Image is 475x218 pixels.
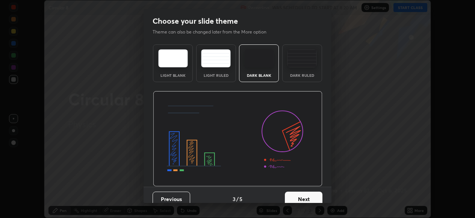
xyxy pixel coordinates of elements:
[244,49,274,67] img: darkTheme.f0cc69e5.svg
[153,29,274,35] p: Theme can also be changed later from the More option
[239,195,242,203] h4: 5
[158,49,188,67] img: lightTheme.e5ed3b09.svg
[236,195,239,203] h4: /
[153,91,322,187] img: darkThemeBanner.d06ce4a2.svg
[287,73,317,77] div: Dark Ruled
[158,73,188,77] div: Light Blank
[244,73,274,77] div: Dark Blank
[285,192,322,207] button: Next
[201,73,231,77] div: Light Ruled
[233,195,236,203] h4: 3
[287,49,317,67] img: darkRuledTheme.de295e13.svg
[153,192,190,207] button: Previous
[201,49,231,67] img: lightRuledTheme.5fabf969.svg
[153,16,238,26] h2: Choose your slide theme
